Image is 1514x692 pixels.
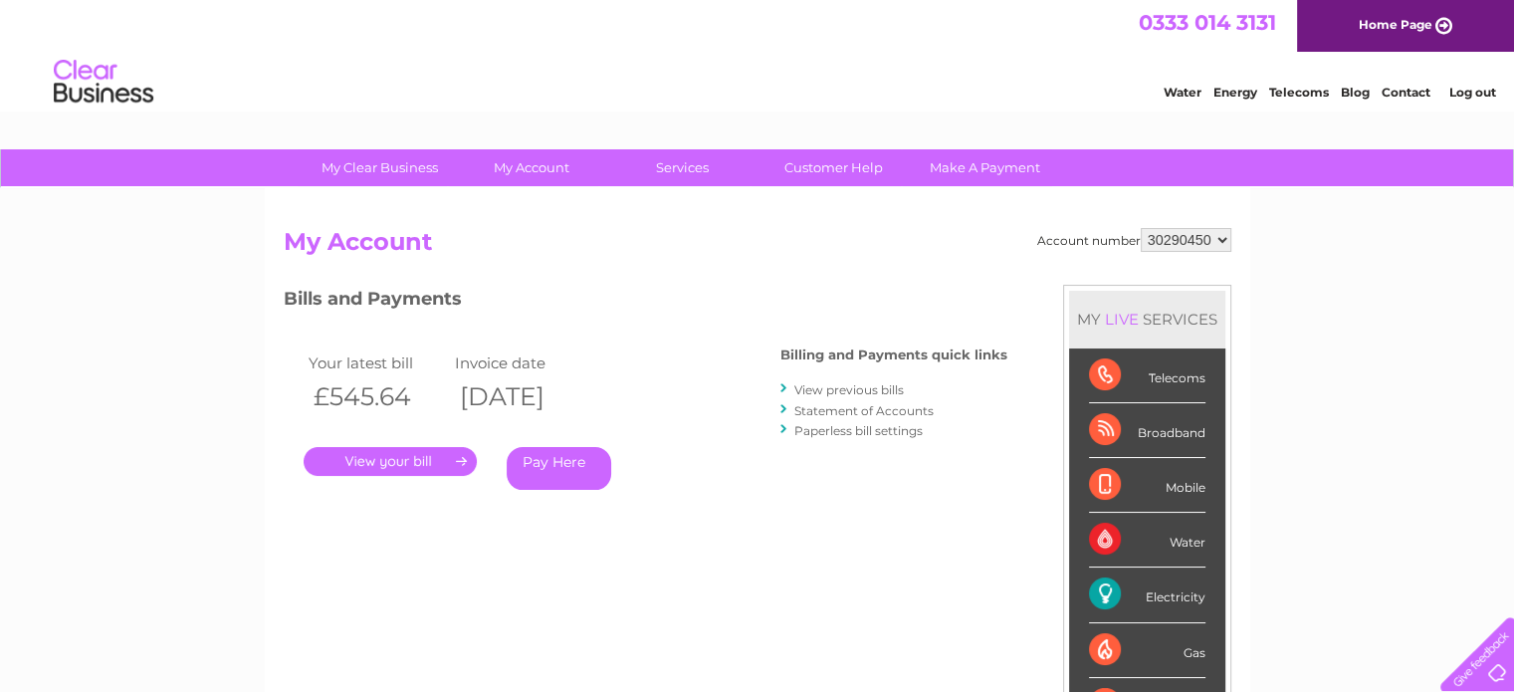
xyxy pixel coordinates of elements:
a: Contact [1382,85,1430,100]
a: Blog [1341,85,1370,100]
td: Invoice date [450,349,597,376]
a: Telecoms [1269,85,1329,100]
div: Electricity [1089,568,1205,622]
div: Mobile [1089,458,1205,513]
a: Log out [1448,85,1495,100]
a: Services [600,149,764,186]
h3: Bills and Payments [284,285,1007,320]
th: £545.64 [304,376,451,417]
div: Gas [1089,623,1205,678]
div: Broadband [1089,403,1205,458]
a: Pay Here [507,447,611,490]
img: logo.png [53,52,154,113]
td: Your latest bill [304,349,451,376]
a: My Clear Business [298,149,462,186]
a: My Account [449,149,613,186]
h4: Billing and Payments quick links [780,347,1007,362]
div: MY SERVICES [1069,291,1225,347]
div: LIVE [1101,310,1143,329]
a: View previous bills [794,382,904,397]
a: Energy [1213,85,1257,100]
div: Clear Business is a trading name of Verastar Limited (registered in [GEOGRAPHIC_DATA] No. 3667643... [288,11,1228,97]
th: [DATE] [450,376,597,417]
a: Customer Help [752,149,916,186]
a: . [304,447,477,476]
h2: My Account [284,228,1231,266]
div: Telecoms [1089,348,1205,403]
a: Make A Payment [903,149,1067,186]
a: Statement of Accounts [794,403,934,418]
a: Water [1164,85,1201,100]
a: 0333 014 3131 [1139,10,1276,35]
div: Water [1089,513,1205,568]
div: Account number [1037,228,1231,252]
a: Paperless bill settings [794,423,923,438]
